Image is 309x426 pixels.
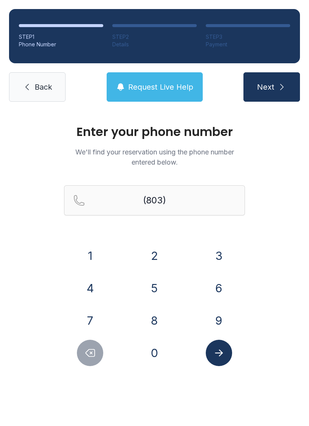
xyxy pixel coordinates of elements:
div: Details [112,41,197,48]
p: We'll find your reservation using the phone number entered below. [64,147,245,167]
h1: Enter your phone number [64,126,245,138]
button: 8 [141,307,168,334]
div: STEP 2 [112,33,197,41]
div: Payment [206,41,290,48]
div: Phone Number [19,41,103,48]
button: 5 [141,275,168,301]
button: 9 [206,307,232,334]
button: 7 [77,307,103,334]
button: 0 [141,340,168,366]
button: 4 [77,275,103,301]
button: 1 [77,243,103,269]
button: 6 [206,275,232,301]
button: 2 [141,243,168,269]
button: Delete number [77,340,103,366]
button: Submit lookup form [206,340,232,366]
span: Back [35,82,52,92]
button: 3 [206,243,232,269]
div: STEP 1 [19,33,103,41]
input: Reservation phone number [64,185,245,215]
span: Next [257,82,274,92]
span: Request Live Help [128,82,193,92]
div: STEP 3 [206,33,290,41]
